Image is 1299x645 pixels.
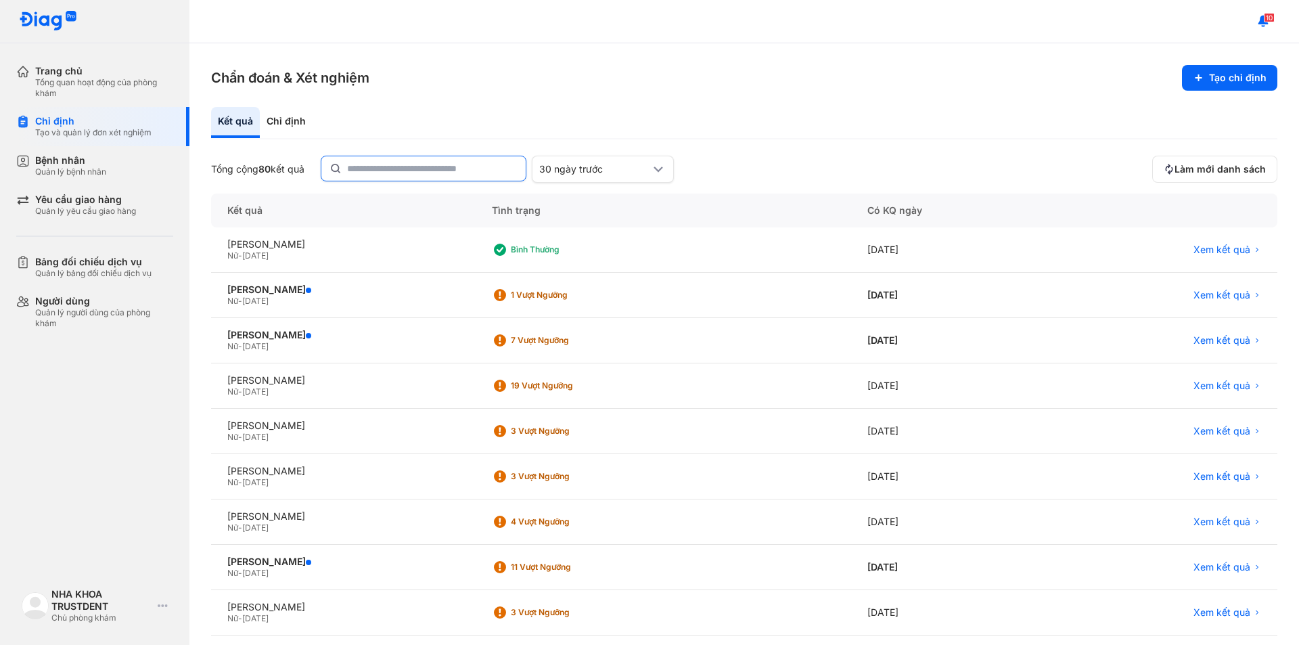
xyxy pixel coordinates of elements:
[511,426,619,437] div: 3 Vượt ngưỡng
[476,194,851,227] div: Tình trạng
[1193,334,1250,347] span: Xem kết quả
[1175,163,1266,175] span: Làm mới danh sách
[238,341,242,351] span: -
[511,562,619,573] div: 11 Vượt ngưỡng
[22,592,49,619] img: logo
[851,409,1049,454] div: [DATE]
[35,166,106,177] div: Quản lý bệnh nhân
[1193,561,1250,573] span: Xem kết quả
[1193,289,1250,301] span: Xem kết quả
[242,477,269,487] span: [DATE]
[238,250,242,261] span: -
[242,432,269,442] span: [DATE]
[242,250,269,261] span: [DATE]
[51,613,152,623] div: Chủ phòng khám
[211,107,260,138] div: Kết quả
[238,386,242,397] span: -
[227,296,238,306] span: Nữ
[1193,244,1250,256] span: Xem kết quả
[227,601,459,613] div: [PERSON_NAME]
[1193,380,1250,392] span: Xem kết quả
[35,268,152,279] div: Quản lý bảng đối chiếu dịch vụ
[1193,516,1250,528] span: Xem kết quả
[511,290,619,301] div: 1 Vượt ngưỡng
[227,250,238,261] span: Nữ
[19,11,77,32] img: logo
[227,556,459,568] div: [PERSON_NAME]
[242,296,269,306] span: [DATE]
[211,163,304,175] div: Tổng cộng kết quả
[242,341,269,351] span: [DATE]
[851,363,1049,409] div: [DATE]
[511,380,619,391] div: 19 Vượt ngưỡng
[851,499,1049,545] div: [DATE]
[227,341,238,351] span: Nữ
[35,115,152,127] div: Chỉ định
[851,590,1049,636] div: [DATE]
[35,295,173,307] div: Người dùng
[227,238,459,250] div: [PERSON_NAME]
[1264,13,1275,22] span: 10
[539,163,650,175] div: 30 ngày trước
[227,284,459,296] div: [PERSON_NAME]
[35,194,136,206] div: Yêu cầu giao hàng
[227,522,238,533] span: Nữ
[242,613,269,623] span: [DATE]
[227,568,238,578] span: Nữ
[1193,470,1250,483] span: Xem kết quả
[260,107,313,138] div: Chỉ định
[242,522,269,533] span: [DATE]
[258,163,271,175] span: 80
[227,420,459,432] div: [PERSON_NAME]
[211,68,369,87] h3: Chẩn đoán & Xét nghiệm
[1193,606,1250,619] span: Xem kết quả
[511,607,619,618] div: 3 Vượt ngưỡng
[851,454,1049,499] div: [DATE]
[1182,65,1277,91] button: Tạo chỉ định
[227,386,238,397] span: Nữ
[227,432,238,442] span: Nữ
[511,471,619,482] div: 3 Vượt ngưỡng
[242,568,269,578] span: [DATE]
[51,588,152,613] div: NHA KHOA TRUSTDENT
[227,510,459,522] div: [PERSON_NAME]
[242,386,269,397] span: [DATE]
[511,335,619,346] div: 7 Vượt ngưỡng
[35,154,106,166] div: Bệnh nhân
[851,318,1049,363] div: [DATE]
[511,516,619,527] div: 4 Vượt ngưỡng
[35,127,152,138] div: Tạo và quản lý đơn xét nghiệm
[851,273,1049,318] div: [DATE]
[238,522,242,533] span: -
[227,374,459,386] div: [PERSON_NAME]
[238,613,242,623] span: -
[238,568,242,578] span: -
[227,477,238,487] span: Nữ
[35,307,173,329] div: Quản lý người dùng của phòng khám
[35,77,173,99] div: Tổng quan hoạt động của phòng khám
[1193,425,1250,437] span: Xem kết quả
[227,329,459,341] div: [PERSON_NAME]
[238,432,242,442] span: -
[35,65,173,77] div: Trang chủ
[211,194,476,227] div: Kết quả
[1152,156,1277,183] button: Làm mới danh sách
[35,206,136,217] div: Quản lý yêu cầu giao hàng
[227,465,459,477] div: [PERSON_NAME]
[238,477,242,487] span: -
[851,194,1049,227] div: Có KQ ngày
[238,296,242,306] span: -
[227,613,238,623] span: Nữ
[35,256,152,268] div: Bảng đối chiếu dịch vụ
[851,227,1049,273] div: [DATE]
[511,244,619,255] div: Bình thường
[851,545,1049,590] div: [DATE]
